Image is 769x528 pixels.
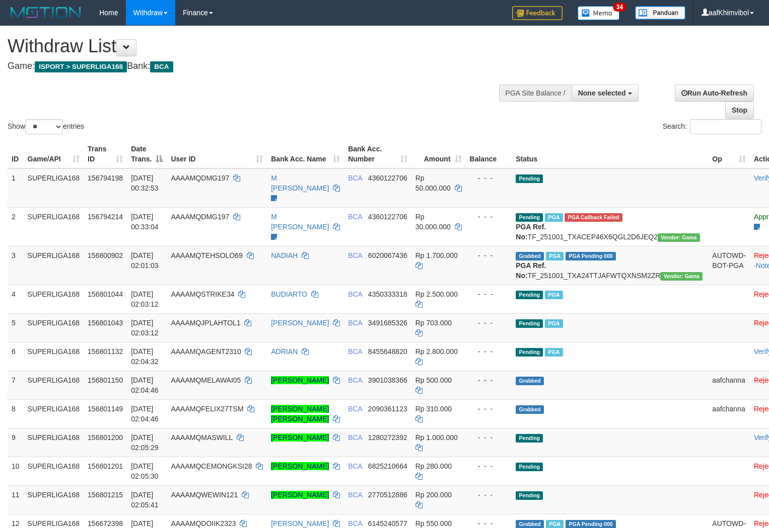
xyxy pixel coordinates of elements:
th: ID [8,140,24,168]
span: Rp 1.700.000 [415,251,458,259]
input: Search: [690,119,761,134]
label: Show entries [8,119,84,134]
span: 156801215 [88,491,123,499]
td: 3 [8,246,24,285]
td: 8 [8,399,24,428]
span: 156794214 [88,213,123,221]
span: AAAAMQDMG197 [171,174,229,182]
span: Grabbed [516,252,544,260]
span: BCA [348,519,362,527]
td: 10 [8,457,24,485]
span: 156801149 [88,405,123,413]
span: PGA Pending [566,252,616,260]
span: AAAAMQTEHSOLO69 [171,251,242,259]
img: MOTION_logo.png [8,5,84,20]
span: Rp 200.000 [415,491,452,499]
span: 156794198 [88,174,123,182]
span: Marked by aafnonsreyleab [546,252,564,260]
div: - - - [470,289,508,299]
a: BUDIARTO [271,290,307,298]
span: Copy 6825210664 to clipboard [368,462,407,470]
td: SUPERLIGA168 [24,342,84,371]
span: [DATE] 02:05:30 [131,462,159,480]
span: Rp 550.000 [415,519,452,527]
span: AAAAMQMASWILL [171,433,232,442]
span: Rp 703.000 [415,319,452,327]
td: 9 [8,428,24,457]
img: Button%20Memo.svg [578,6,620,20]
h1: Withdraw List [8,36,503,56]
td: SUPERLIGA168 [24,457,84,485]
span: 156801150 [88,376,123,384]
span: BCA [348,290,362,298]
span: [DATE] 02:04:32 [131,347,159,366]
td: 11 [8,485,24,514]
span: [DATE] 02:04:46 [131,405,159,423]
span: Pending [516,319,543,328]
span: Vendor URL: https://trx31.1velocity.biz [660,272,703,281]
span: Copy 3491685326 to clipboard [368,319,407,327]
span: [DATE] 00:32:53 [131,174,159,192]
span: 156801200 [88,433,123,442]
th: Bank Acc. Number: activate to sort column ascending [344,140,411,168]
select: Showentries [25,119,63,134]
div: - - - [470,212,508,222]
span: Rp 2.800.000 [415,347,458,356]
span: Pending [516,291,543,299]
th: Balance [466,140,512,168]
span: BCA [348,462,362,470]
span: AAAAMQJPLAHTOL1 [171,319,240,327]
b: PGA Ref. No: [516,261,546,280]
td: AUTOWD-BOT-PGA [708,246,750,285]
span: [DATE] 02:03:12 [131,290,159,308]
th: User ID: activate to sort column ascending [167,140,267,168]
span: [DATE] 00:33:04 [131,213,159,231]
img: Feedback.jpg [512,6,563,20]
td: 6 [8,342,24,371]
span: 34 [613,3,626,12]
span: Rp 50.000.000 [415,174,451,192]
td: SUPERLIGA168 [24,168,84,208]
td: SUPERLIGA168 [24,313,84,342]
div: - - - [470,404,508,414]
span: Rp 310.000 [415,405,452,413]
th: Trans ID: activate to sort column ascending [84,140,127,168]
span: BCA [348,405,362,413]
div: - - - [470,346,508,357]
span: BCA [348,251,362,259]
td: 7 [8,371,24,399]
span: Copy 4350333318 to clipboard [368,290,407,298]
th: Amount: activate to sort column ascending [411,140,466,168]
div: - - - [470,461,508,471]
span: 156801201 [88,462,123,470]
span: Copy 6145240577 to clipboard [368,519,407,527]
span: Pending [516,174,543,183]
td: SUPERLIGA168 [24,485,84,514]
span: Pending [516,434,543,443]
span: AAAAMQMELAWAI05 [171,376,241,384]
div: - - - [470,490,508,500]
span: [DATE] 02:05:41 [131,491,159,509]
span: Copy 3901038366 to clipboard [368,376,407,384]
span: Copy 4360122706 to clipboard [368,174,407,182]
th: Bank Acc. Name: activate to sort column ascending [267,140,344,168]
th: Status [512,140,708,168]
span: BCA [348,491,362,499]
a: M [PERSON_NAME] [271,213,329,231]
th: Date Trans.: activate to sort column descending [127,140,167,168]
span: BCA [348,319,362,327]
span: [DATE] 02:03:12 [131,319,159,337]
span: AAAAMQDMG197 [171,213,229,221]
span: Pending [516,348,543,357]
span: Vendor URL: https://trx31.1velocity.biz [658,233,700,242]
span: Rp 500.000 [415,376,452,384]
td: SUPERLIGA168 [24,285,84,313]
span: [DATE] 02:04:46 [131,376,159,394]
span: [DATE] 02:01:03 [131,251,159,270]
span: AAAAMQDOIIK2323 [171,519,236,527]
span: Copy 4360122706 to clipboard [368,213,407,221]
span: [DATE] 02:05:29 [131,433,159,452]
span: AAAAMQFELIX27TSM [171,405,243,413]
div: - - - [470,250,508,260]
span: AAAAMQSTRIKE34 [171,290,234,298]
